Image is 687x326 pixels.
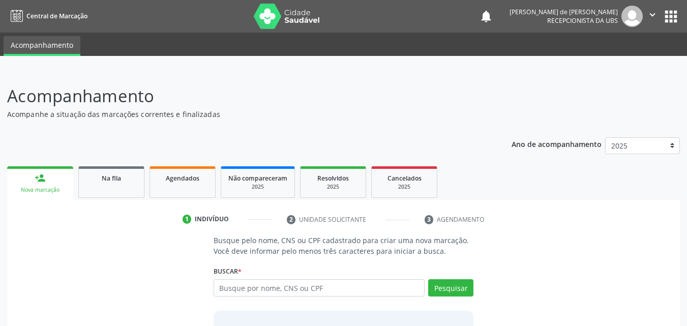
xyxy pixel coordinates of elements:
button: Pesquisar [428,279,473,297]
span: Resolvidos [317,174,349,183]
p: Busque pelo nome, CNS ou CPF cadastrado para criar uma nova marcação. Você deve informar pelo men... [214,235,474,256]
div: 2025 [379,183,430,191]
p: Acompanhe a situação das marcações correntes e finalizadas [7,109,478,120]
i:  [647,9,658,20]
span: Cancelados [387,174,422,183]
label: Buscar [214,263,242,279]
div: 2025 [308,183,359,191]
p: Acompanhamento [7,83,478,109]
button: notifications [479,9,493,23]
input: Busque por nome, CNS ou CPF [214,279,425,297]
span: Central de Marcação [26,12,87,20]
a: Central de Marcação [7,8,87,24]
span: Agendados [166,174,199,183]
a: Acompanhamento [4,36,80,56]
div: 1 [183,215,192,224]
p: Ano de acompanhamento [512,137,602,150]
img: img [621,6,643,27]
div: person_add [35,172,46,184]
button: apps [662,8,680,25]
span: Recepcionista da UBS [547,16,618,25]
span: Não compareceram [228,174,287,183]
div: [PERSON_NAME] de [PERSON_NAME] [510,8,618,16]
div: Indivíduo [195,215,229,224]
div: Nova marcação [14,186,66,194]
button:  [643,6,662,27]
span: Na fila [102,174,121,183]
div: 2025 [228,183,287,191]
